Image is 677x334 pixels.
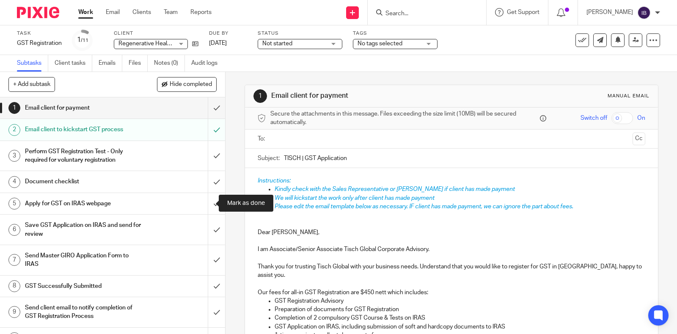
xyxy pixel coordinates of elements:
p: Thank you for trusting Tisch Global with your business needs. Understand that you would like to r... [258,262,645,280]
a: Reports [190,8,212,17]
small: /11 [81,38,88,43]
h1: Send client email to notify completion of GST Registration Process [25,301,141,323]
button: Cc [633,132,645,145]
p: GST Application on IRAS, including submission of soft and hardcopy documents to IRAS [275,323,645,331]
span: Switch off [581,114,607,122]
span: We will kickstart the work only after client has made payment [275,195,435,201]
span: Please edit the email template below as necessary. IF client has made payment, we can ignore the ... [275,204,573,210]
div: 9 [8,306,20,318]
div: 1 [8,102,20,114]
span: Not started [262,41,292,47]
label: Subject: [258,154,280,163]
a: Team [164,8,178,17]
a: Email [106,8,120,17]
h1: Email client to kickstart GST process [25,123,141,136]
div: Manual email [608,93,649,99]
a: Client tasks [55,55,92,72]
a: Emails [99,55,122,72]
img: Pixie [17,7,59,18]
label: To: [258,135,267,143]
button: + Add subtask [8,77,55,91]
p: I am Associate/Senior Associate Tisch Global Corporate Advisory. [258,245,645,254]
div: 1 [77,35,88,45]
label: Tags [353,30,438,37]
h1: Perform GST Registration Test - Only required for voluntary registration [25,145,141,167]
span: Get Support [507,9,539,15]
h1: Document checklist [25,175,141,188]
p: [PERSON_NAME] [586,8,633,17]
h1: Email client for payment [25,102,141,114]
input: Search [385,10,461,18]
h1: Save GST Application on IRAS and send for review [25,219,141,240]
label: Task [17,30,62,37]
div: 7 [8,254,20,266]
a: Audit logs [191,55,224,72]
span: No tags selected [358,41,402,47]
p: Our fees for all-in GST Registration are $450 nett which includes: [258,288,645,297]
label: Due by [209,30,247,37]
div: 5 [8,198,20,210]
h1: Apply for GST on IRAS webpage [25,197,141,210]
p: Completion of 2 compulsory GST Course & Tests on IRAS [275,314,645,322]
p: Preparation of documents for GST Registration [275,305,645,314]
span: [DATE] [209,40,227,46]
a: Subtasks [17,55,48,72]
button: Hide completed [157,77,217,91]
label: Client [114,30,198,37]
div: 2 [8,124,20,136]
a: Notes (0) [154,55,185,72]
div: 1 [253,89,267,103]
span: Hide completed [170,81,212,88]
div: 4 [8,176,20,188]
p: Dear [PERSON_NAME], [258,228,645,237]
span: Secure the attachments in this message. Files exceeding the size limit (10MB) will be secured aut... [270,110,538,127]
a: Files [129,55,148,72]
div: 6 [8,224,20,236]
a: Work [78,8,93,17]
span: Regenerative Health Asia Pte Ltd [118,41,206,47]
div: 8 [8,280,20,292]
span: On [637,114,645,122]
h1: GST Successfully Submitted [25,280,141,293]
img: svg%3E [637,6,651,19]
label: Status [258,30,342,37]
h1: Email client for payment [271,91,469,100]
div: 3 [8,150,20,162]
a: Clients [132,8,151,17]
div: GST Registration [17,39,62,47]
h1: Send Master GIRO Application Form to IRAS [25,249,141,271]
p: GST Registration Advisory [275,297,645,305]
span: Instructions: [258,178,291,184]
span: Kindly check with the Sales Representative or [PERSON_NAME] if client has made payment [275,186,515,192]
